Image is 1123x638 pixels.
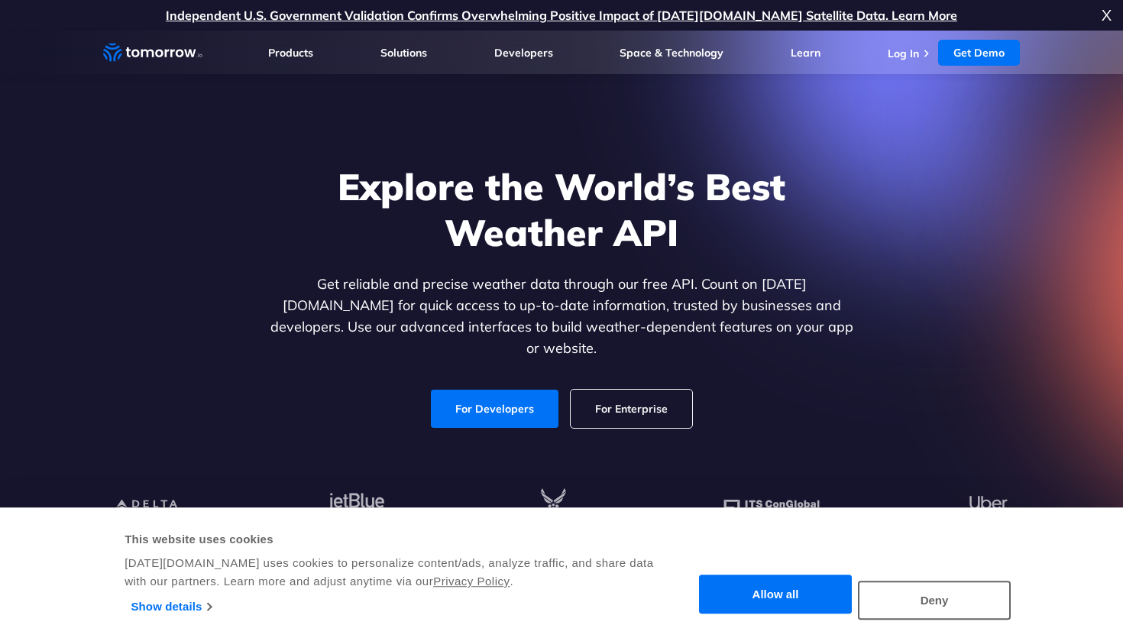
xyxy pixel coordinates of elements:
a: Independent U.S. Government Validation Confirms Overwhelming Positive Impact of [DATE][DOMAIN_NAM... [166,8,957,23]
a: For Developers [431,390,558,428]
a: Log In [888,47,919,60]
a: For Enterprise [571,390,692,428]
a: Products [268,46,313,60]
p: Get reliable and precise weather data through our free API. Count on [DATE][DOMAIN_NAME] for quic... [267,274,856,359]
a: Get Demo [938,40,1020,66]
div: This website uses cookies [125,530,672,549]
button: Deny [858,581,1011,620]
a: Privacy Policy [433,575,510,588]
a: Developers [494,46,553,60]
a: Solutions [380,46,427,60]
a: Home link [103,41,202,64]
div: [DATE][DOMAIN_NAME] uses cookies to personalize content/ads, analyze traffic, and share data with... [125,554,672,591]
h1: Explore the World’s Best Weather API [267,164,856,255]
a: Space & Technology [620,46,723,60]
a: Learn [791,46,820,60]
a: Show details [131,595,212,618]
button: Allow all [699,575,852,614]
